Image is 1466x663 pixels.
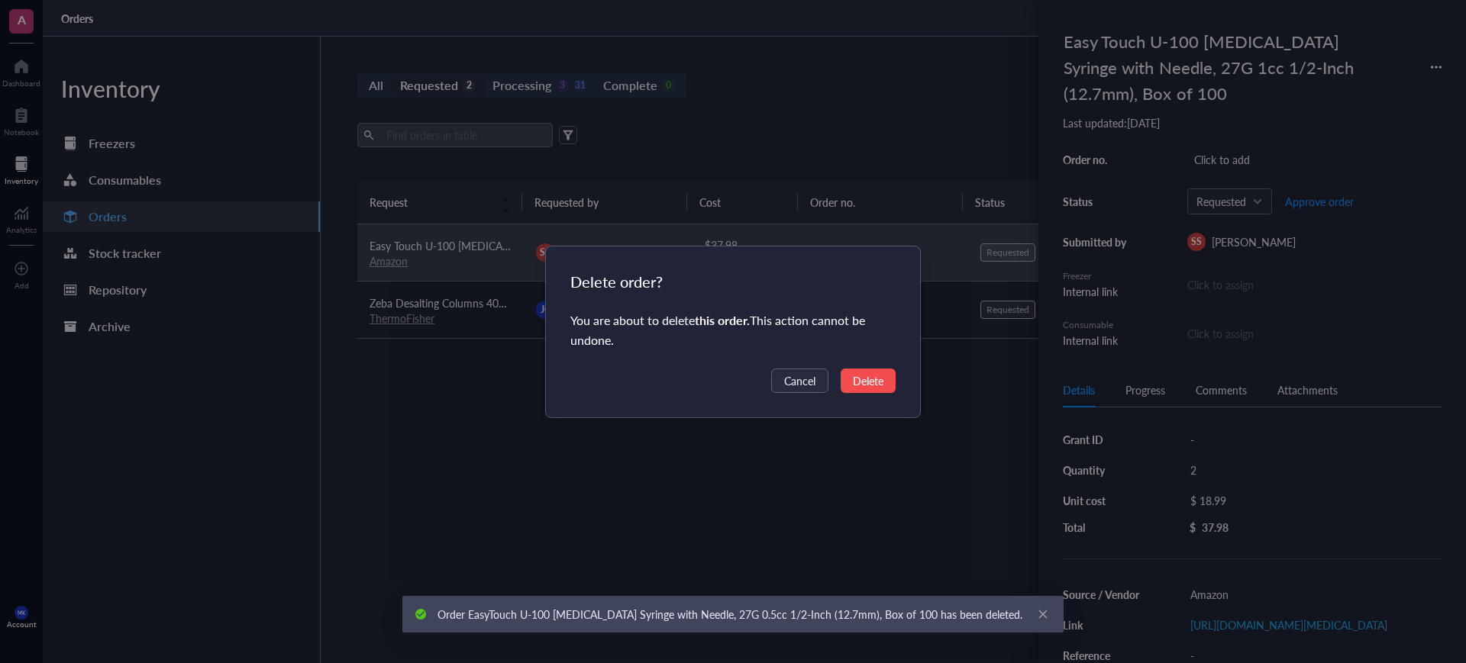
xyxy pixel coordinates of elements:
span: close [1038,609,1048,620]
div: You are about to delete This action cannot be undone. [570,311,896,350]
button: Cancel [771,369,828,393]
div: Order EasyTouch U-100 [MEDICAL_DATA] Syringe with Needle, 27G 0.5cc 1/2-Inch (12.7mm), Box of 100... [438,606,1022,623]
button: Delete [841,369,896,393]
div: Delete order? [570,271,896,292]
a: Close [1035,606,1051,623]
strong: this order . [695,311,750,329]
span: Delete [853,372,883,389]
span: Cancel [784,372,815,389]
